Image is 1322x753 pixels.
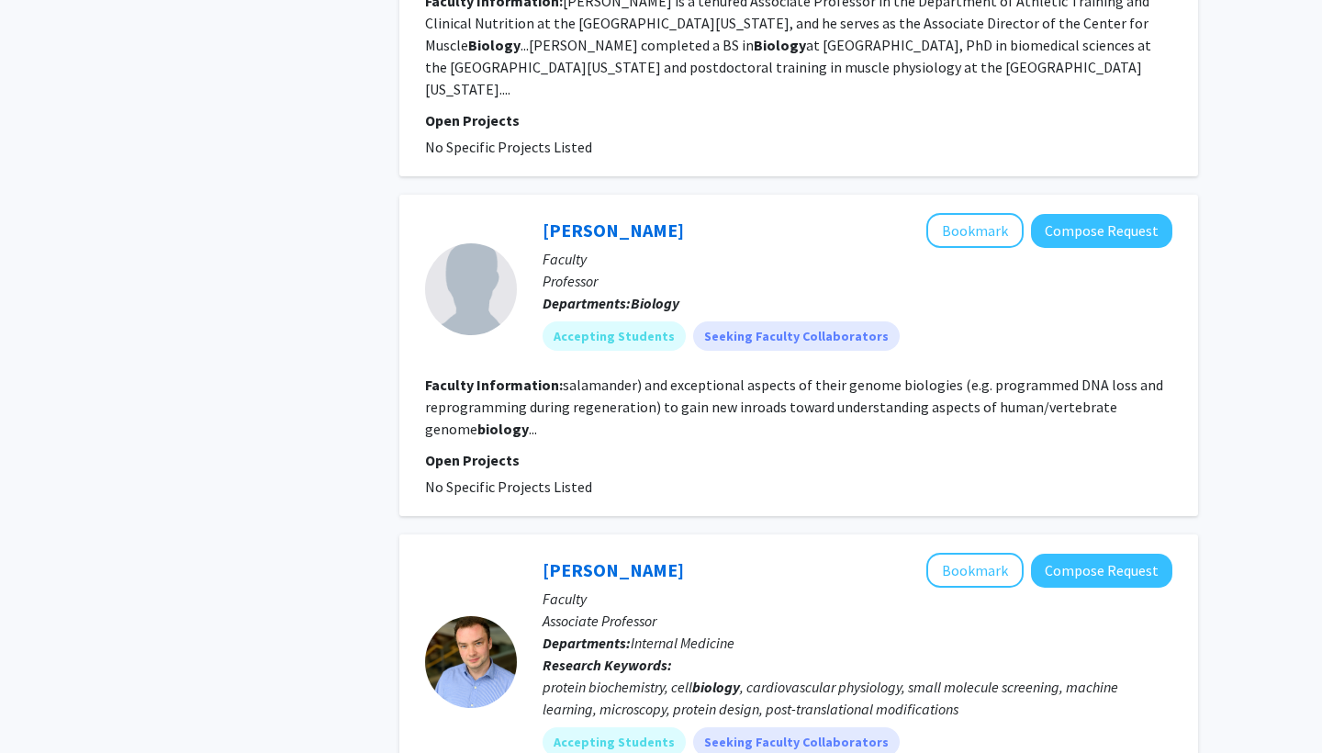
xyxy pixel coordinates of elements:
a: [PERSON_NAME] [543,558,684,581]
iframe: Chat [14,670,78,739]
button: Add Thomas Kampourakis to Bookmarks [926,553,1024,588]
mat-chip: Accepting Students [543,321,686,351]
button: Add Jeramiah Smith to Bookmarks [926,213,1024,248]
button: Compose Request to Thomas Kampourakis [1031,554,1172,588]
span: No Specific Projects Listed [425,138,592,156]
p: Open Projects [425,449,1172,471]
p: Professor [543,270,1172,292]
b: biology [692,678,740,696]
b: Biology [754,36,806,54]
fg-read-more: salamander) and exceptional aspects of their genome biologies (e.g. programmed DNA loss and repro... [425,376,1163,438]
div: protein biochemistry, cell , cardiovascular physiology, small molecule screening, machine learnin... [543,676,1172,720]
b: Biology [468,36,521,54]
mat-chip: Seeking Faculty Collaborators [693,321,900,351]
span: Internal Medicine [631,634,734,652]
b: Faculty Information: [425,376,563,394]
b: Research Keywords: [543,656,672,674]
a: [PERSON_NAME] [543,219,684,242]
p: Faculty [543,248,1172,270]
b: Departments: [543,634,631,652]
b: biology [477,420,529,438]
button: Compose Request to Jeramiah Smith [1031,214,1172,248]
b: Departments: [543,294,631,312]
p: Open Projects [425,109,1172,131]
p: Associate Professor [543,610,1172,632]
p: Faculty [543,588,1172,610]
b: Biology [631,294,679,312]
span: No Specific Projects Listed [425,478,592,496]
